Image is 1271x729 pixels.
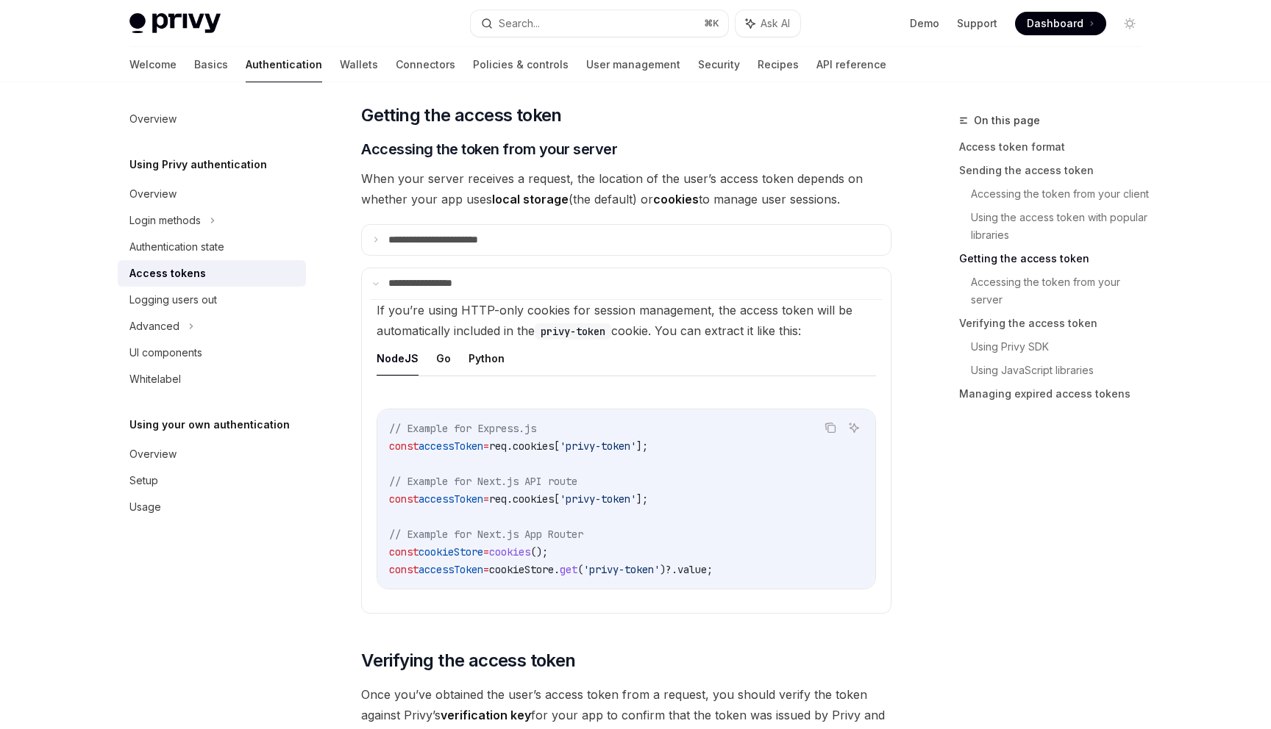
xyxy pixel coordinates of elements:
strong: local storage [492,192,569,207]
a: Demo [910,16,939,31]
span: const [389,545,419,559]
div: Usage [129,498,161,516]
span: ; [707,563,713,576]
a: Welcome [129,47,177,82]
span: = [483,439,489,453]
div: Setup [129,472,158,489]
span: Accessing the token from your server [361,139,617,159]
h5: Using your own authentication [129,416,290,434]
span: // Example for Next.js API route [389,475,577,488]
strong: cookies [653,192,699,207]
span: accessToken [419,439,483,453]
span: cookies [513,439,554,453]
span: accessToken [419,563,483,576]
a: Authentication [246,47,322,82]
span: 'privy-token' [560,439,636,453]
div: Overview [129,445,177,463]
div: UI components [129,344,202,362]
a: Accessing the token from your server [971,270,1153,312]
button: Go [436,341,451,376]
a: Overview [118,106,306,132]
span: 'privy-token' [583,563,660,576]
a: Overview [118,181,306,207]
div: Access tokens [129,265,206,282]
span: = [483,492,489,506]
span: accessToken [419,492,483,506]
a: Getting the access token [959,247,1153,270]
span: 'privy-token' [560,492,636,506]
img: light logo [129,13,221,34]
a: Using the access token with popular libraries [971,206,1153,247]
a: Sending the access token [959,159,1153,182]
span: value [677,563,707,576]
span: const [389,439,419,453]
a: Whitelabel [118,366,306,392]
a: Accessing the token from your client [971,182,1153,206]
span: ⌘ K [704,18,719,29]
h5: Using Privy authentication [129,156,267,173]
span: cookieStore [489,563,554,576]
a: Support [957,16,997,31]
a: Policies & controls [473,47,569,82]
button: Ask AI [736,10,800,37]
a: UI components [118,340,306,366]
button: Python [469,341,505,376]
span: get [560,563,577,576]
a: API reference [816,47,886,82]
a: Dashboard [1015,12,1106,35]
span: Ask AI [761,16,790,31]
span: const [389,492,419,506]
span: ]; [636,439,648,453]
span: )?. [660,563,677,576]
div: Authentication state [129,238,224,256]
span: ]; [636,492,648,506]
a: Wallets [340,47,378,82]
span: [ [554,492,560,506]
span: [ [554,439,560,453]
a: Recipes [758,47,799,82]
span: req [489,492,507,506]
span: cookies [489,545,530,559]
a: User management [586,47,680,82]
span: . [507,439,513,453]
span: cookieStore [419,545,483,559]
a: Using Privy SDK [971,335,1153,359]
button: NodeJS [377,341,419,376]
span: On this page [974,112,1040,129]
a: Authentication state [118,234,306,260]
span: // Example for Next.js App Router [389,528,583,541]
span: Getting the access token [361,104,562,127]
div: Search... [499,15,540,32]
span: = [483,545,489,559]
strong: verification key [441,708,531,722]
div: Logging users out [129,291,217,309]
span: . [507,492,513,506]
a: Managing expired access tokens [959,382,1153,406]
span: Dashboard [1027,16,1083,31]
span: cookies [513,492,554,506]
span: req [489,439,507,453]
a: Using JavaScript libraries [971,359,1153,382]
div: Whitelabel [129,370,181,388]
a: Basics [194,47,228,82]
span: ( [577,563,583,576]
a: Access token format [959,135,1153,159]
a: Access tokens [118,260,306,287]
span: When your server receives a request, the location of the user’s access token depends on whether y... [361,168,891,209]
span: // Example for Express.js [389,422,536,435]
div: Overview [129,110,177,128]
span: . [554,563,560,576]
span: (); [530,545,548,559]
a: Logging users out [118,287,306,313]
a: Connectors [396,47,455,82]
div: Advanced [129,317,179,335]
a: Usage [118,494,306,520]
span: If you’re using HTTP-only cookies for session management, the access token will be automatically ... [377,303,852,338]
a: Overview [118,441,306,467]
div: Login methods [129,212,201,229]
button: Toggle dark mode [1118,12,1142,35]
span: const [389,563,419,576]
span: Verifying the access token [361,649,575,672]
button: Ask AI [844,418,864,437]
span: = [483,563,489,576]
